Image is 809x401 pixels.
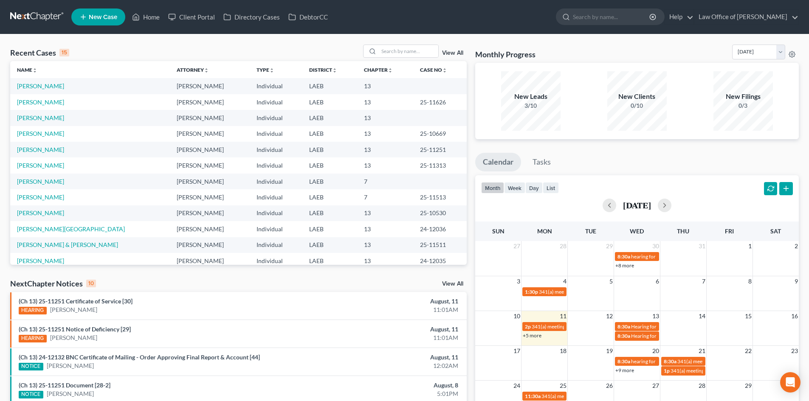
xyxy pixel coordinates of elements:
[794,241,799,251] span: 2
[170,189,250,205] td: [PERSON_NAME]
[677,358,759,365] span: 341(a) meeting for [PERSON_NAME]
[19,297,132,305] a: (Ch 13) 25-11251 Certificate of Service [30]
[631,253,696,260] span: hearing for [PERSON_NAME]
[317,362,458,370] div: 12:02AM
[790,346,799,356] span: 23
[357,253,413,269] td: 13
[17,209,64,216] a: [PERSON_NAME]
[651,346,660,356] span: 20
[317,306,458,314] div: 11:01AM
[317,353,458,362] div: August, 11
[302,142,357,157] td: LAEB
[357,189,413,205] td: 7
[651,311,660,321] span: 13
[664,367,670,374] span: 1p
[442,68,447,73] i: unfold_more
[665,9,693,25] a: Help
[513,311,521,321] span: 10
[47,390,94,398] a: [PERSON_NAME]
[413,237,467,253] td: 25-11511
[250,126,302,142] td: Individual
[317,381,458,390] div: August, 8
[609,276,614,286] span: 5
[357,174,413,189] td: 7
[302,110,357,126] td: LAEB
[413,221,467,237] td: 24-12036
[170,142,250,157] td: [PERSON_NAME]
[250,174,302,189] td: Individual
[19,363,43,370] div: NOTICE
[651,381,660,391] span: 27
[170,110,250,126] td: [PERSON_NAME]
[694,9,798,25] a: Law Office of [PERSON_NAME]
[17,225,125,233] a: [PERSON_NAME][GEOGRAPHIC_DATA]
[539,289,621,295] span: 341(a) meeting for [PERSON_NAME]
[204,68,209,73] i: unfold_more
[605,381,614,391] span: 26
[747,241,753,251] span: 1
[790,311,799,321] span: 16
[164,9,219,25] a: Client Portal
[302,205,357,221] td: LAEB
[747,276,753,286] span: 8
[698,346,706,356] span: 21
[302,78,357,94] td: LAEB
[617,333,630,339] span: 8:30a
[698,381,706,391] span: 28
[317,325,458,334] div: August, 11
[543,182,559,193] button: list
[332,68,337,73] i: unfold_more
[513,381,521,391] span: 24
[17,114,64,121] a: [PERSON_NAME]
[605,311,614,321] span: 12
[250,157,302,173] td: Individual
[250,142,302,157] td: Individual
[413,205,467,221] td: 25-10530
[357,142,413,157] td: 13
[170,253,250,269] td: [PERSON_NAME]
[413,126,467,142] td: 25-10669
[219,9,284,25] a: Directory Cases
[513,241,521,251] span: 27
[501,92,561,101] div: New Leads
[559,381,567,391] span: 25
[532,323,614,330] span: 341(a) meeting for [PERSON_NAME]
[250,110,302,126] td: Individual
[89,14,117,20] span: New Case
[379,45,438,57] input: Search by name...
[671,367,753,374] span: 341(a) meeting for [PERSON_NAME]
[19,325,131,333] a: (Ch 13) 25-11251 Notice of Deficiency [29]
[19,391,43,398] div: NOTICE
[525,323,531,330] span: 2p
[413,157,467,173] td: 25-11313
[317,334,458,342] div: 11:01AM
[32,68,37,73] i: unfold_more
[170,126,250,142] td: [PERSON_NAME]
[59,49,69,56] div: 15
[523,332,541,339] a: +5 more
[19,335,47,342] div: HEARING
[623,201,651,210] h2: [DATE]
[17,193,64,201] a: [PERSON_NAME]
[17,130,64,137] a: [PERSON_NAME]
[655,276,660,286] span: 6
[559,241,567,251] span: 28
[698,311,706,321] span: 14
[713,101,773,110] div: 0/3
[170,221,250,237] td: [PERSON_NAME]
[698,241,706,251] span: 31
[317,390,458,398] div: 5:01PM
[504,182,525,193] button: week
[481,182,504,193] button: month
[170,205,250,221] td: [PERSON_NAME]
[701,276,706,286] span: 7
[475,49,536,59] h3: Monthly Progress
[492,227,505,235] span: Sun
[573,9,651,25] input: Search by name...
[525,182,543,193] button: day
[47,362,94,370] a: [PERSON_NAME]
[302,94,357,110] td: LAEB
[413,189,467,205] td: 25-11513
[17,162,64,169] a: [PERSON_NAME]
[170,157,250,173] td: [PERSON_NAME]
